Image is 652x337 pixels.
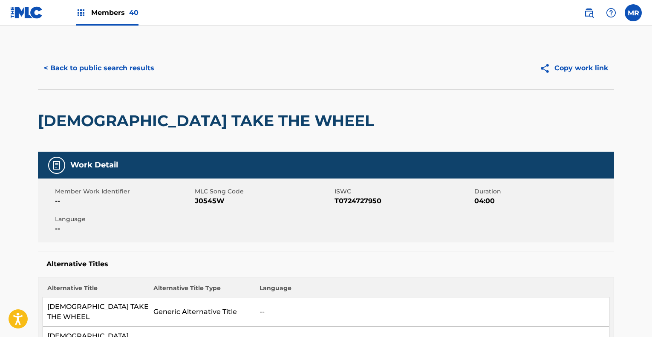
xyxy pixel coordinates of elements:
span: 40 [129,9,138,17]
span: MLC Song Code [195,187,332,196]
span: Members [91,8,138,17]
span: Duration [474,187,612,196]
h2: [DEMOGRAPHIC_DATA] TAKE THE WHEEL [38,111,378,130]
div: User Menu [625,4,642,21]
td: -- [255,297,609,327]
img: help [606,8,616,18]
td: [DEMOGRAPHIC_DATA] TAKE THE WHEEL [43,297,149,327]
img: Copy work link [539,63,554,74]
h5: Alternative Titles [46,260,606,268]
span: 04:00 [474,196,612,206]
span: -- [55,196,193,206]
th: Language [255,284,609,297]
th: Alternative Title [43,284,149,297]
div: Help [603,4,620,21]
img: Top Rightsholders [76,8,86,18]
span: -- [55,224,193,234]
button: < Back to public search results [38,58,160,79]
span: Member Work Identifier [55,187,193,196]
span: T0724727950 [335,196,472,206]
iframe: Resource Center [628,214,652,283]
button: Copy work link [534,58,614,79]
span: ISWC [335,187,472,196]
img: MLC Logo [10,6,43,19]
img: Work Detail [52,160,62,170]
h5: Work Detail [70,160,118,170]
a: Public Search [580,4,597,21]
th: Alternative Title Type [149,284,255,297]
span: Language [55,215,193,224]
img: search [584,8,594,18]
span: J0545W [195,196,332,206]
td: Generic Alternative Title [149,297,255,327]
